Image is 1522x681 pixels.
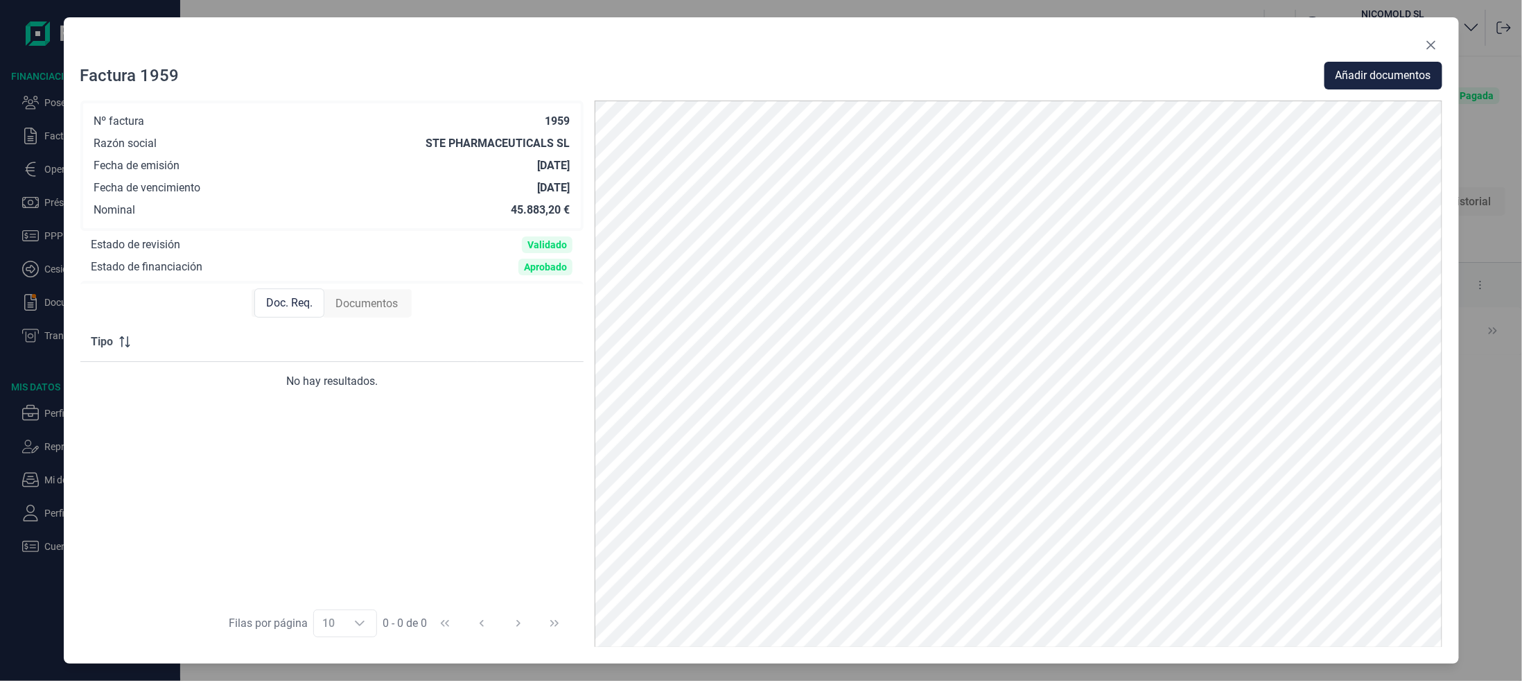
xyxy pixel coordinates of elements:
[229,615,308,632] div: Filas por página
[343,610,376,637] div: Choose
[266,295,313,311] span: Doc. Req.
[502,607,535,640] button: Next Page
[335,295,398,312] span: Documentos
[538,607,571,640] button: Last Page
[383,618,427,629] span: 0 - 0 de 0
[527,239,567,250] div: Validado
[524,261,567,273] div: Aprobado
[595,101,1442,648] img: PDF Viewer
[80,64,180,87] div: Factura 1959
[91,260,203,274] div: Estado de financiación
[91,373,573,390] div: No hay resultados.
[511,203,570,217] div: 45.883,20 €
[537,159,570,173] div: [DATE]
[254,288,324,318] div: Doc. Req.
[537,181,570,195] div: [DATE]
[94,114,145,128] div: Nº factura
[94,203,136,217] div: Nominal
[94,159,180,173] div: Fecha de emisión
[94,137,157,150] div: Razón social
[426,137,570,150] div: STE PHARMACEUTICALS SL
[428,607,462,640] button: First Page
[1336,67,1431,84] span: Añadir documentos
[1324,62,1442,89] button: Añadir documentos
[324,290,409,318] div: Documentos
[94,181,201,195] div: Fecha de vencimiento
[91,238,181,252] div: Estado de revisión
[545,114,570,128] div: 1959
[91,334,114,350] span: Tipo
[465,607,498,640] button: Previous Page
[1420,34,1442,56] button: Close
